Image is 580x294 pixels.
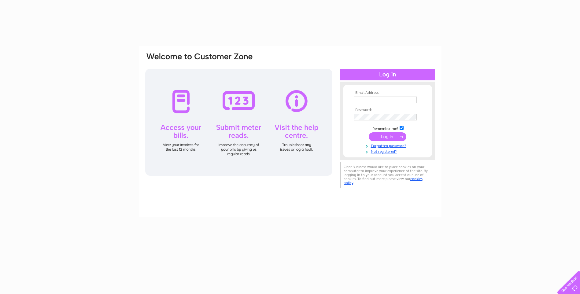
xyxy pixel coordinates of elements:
[344,177,423,185] a: cookies policy
[354,148,423,154] a: Not registered?
[352,91,423,95] th: Email Address:
[352,108,423,112] th: Password:
[340,162,435,188] div: Clear Business would like to place cookies on your computer to improve your experience of the sit...
[354,142,423,148] a: Forgotten password?
[369,132,406,141] input: Submit
[352,125,423,131] td: Remember me?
